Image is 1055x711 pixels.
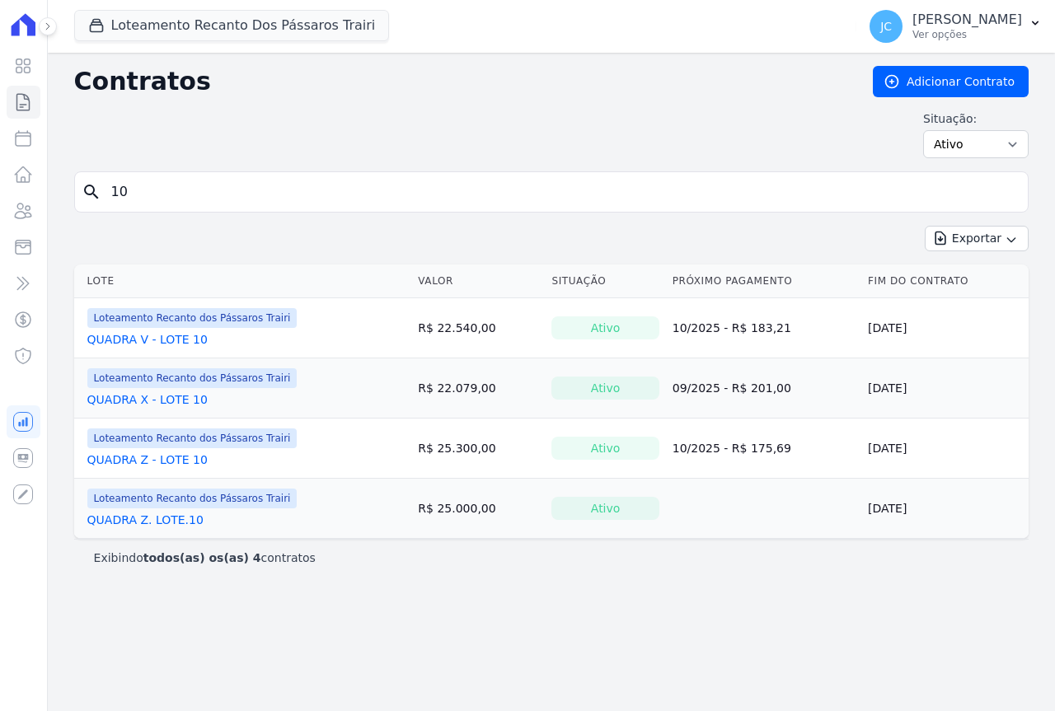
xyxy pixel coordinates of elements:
[87,428,298,448] span: Loteamento Recanto dos Pássaros Trairi
[87,368,298,388] span: Loteamento Recanto dos Pássaros Trairi
[551,316,659,339] div: Ativo
[87,308,298,328] span: Loteamento Recanto dos Pássaros Trairi
[87,451,208,468] a: QUADRA Z - LOTE 10
[74,67,846,96] h2: Contratos
[101,175,1021,208] input: Buscar por nome do lote
[87,331,208,348] a: QUADRA V - LOTE 10
[861,358,1029,419] td: [DATE]
[82,182,101,202] i: search
[861,298,1029,358] td: [DATE]
[411,264,545,298] th: Valor
[861,479,1029,539] td: [DATE]
[912,28,1022,41] p: Ver opções
[87,489,298,508] span: Loteamento Recanto dos Pássaros Trairi
[74,10,390,41] button: Loteamento Recanto Dos Pássaros Trairi
[87,391,208,408] a: QUADRA X - LOTE 10
[923,110,1029,127] label: Situação:
[551,377,659,400] div: Ativo
[411,479,545,539] td: R$ 25.000,00
[673,442,791,455] a: 10/2025 - R$ 175,69
[880,21,892,32] span: JC
[673,381,791,395] a: 09/2025 - R$ 201,00
[87,512,204,528] a: QUADRA Z. LOTE.10
[551,437,659,460] div: Ativo
[673,321,791,334] a: 10/2025 - R$ 183,21
[861,419,1029,479] td: [DATE]
[912,12,1022,28] p: [PERSON_NAME]
[925,226,1029,251] button: Exportar
[411,298,545,358] td: R$ 22.540,00
[856,3,1055,49] button: JC [PERSON_NAME] Ver opções
[551,497,659,520] div: Ativo
[873,66,1029,97] a: Adicionar Contrato
[94,550,316,566] p: Exibindo contratos
[143,551,261,564] b: todos(as) os(as) 4
[666,264,861,298] th: Próximo Pagamento
[74,264,412,298] th: Lote
[411,358,545,419] td: R$ 22.079,00
[411,419,545,479] td: R$ 25.300,00
[861,264,1029,298] th: Fim do Contrato
[545,264,665,298] th: Situação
